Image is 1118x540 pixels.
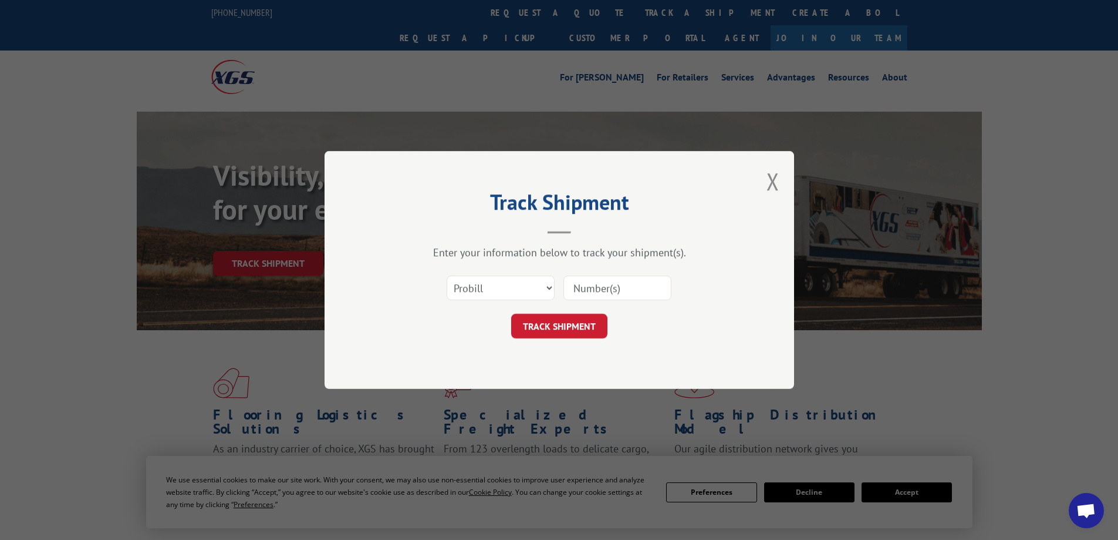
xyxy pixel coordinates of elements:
button: Close modal [766,166,779,197]
button: TRACK SHIPMENT [511,314,607,338]
div: Enter your information below to track your shipment(s). [383,246,735,259]
h2: Track Shipment [383,194,735,216]
div: Open chat [1069,493,1104,528]
input: Number(s) [563,276,671,300]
